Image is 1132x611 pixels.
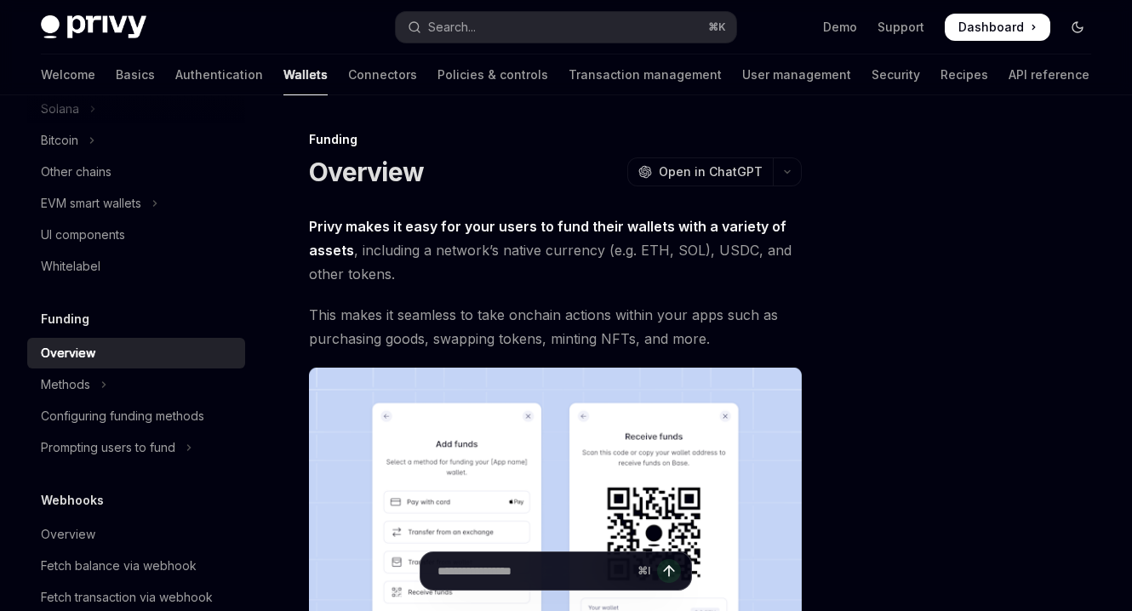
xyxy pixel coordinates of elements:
[627,157,773,186] button: Open in ChatGPT
[945,14,1050,41] a: Dashboard
[27,401,245,431] a: Configuring funding methods
[878,19,924,36] a: Support
[309,218,786,259] strong: Privy makes it easy for your users to fund their wallets with a variety of assets
[41,162,111,182] div: Other chains
[437,552,631,590] input: Ask a question...
[742,54,851,95] a: User management
[27,157,245,187] a: Other chains
[708,20,726,34] span: ⌘ K
[27,519,245,550] a: Overview
[872,54,920,95] a: Security
[41,490,104,511] h5: Webhooks
[41,54,95,95] a: Welcome
[27,551,245,581] a: Fetch balance via webhook
[41,256,100,277] div: Whitelabel
[428,17,476,37] div: Search...
[41,437,175,458] div: Prompting users to fund
[27,220,245,250] a: UI components
[1064,14,1091,41] button: Toggle dark mode
[940,54,988,95] a: Recipes
[27,125,245,156] button: Toggle Bitcoin section
[283,54,328,95] a: Wallets
[41,406,204,426] div: Configuring funding methods
[27,338,245,368] a: Overview
[41,225,125,245] div: UI components
[175,54,263,95] a: Authentication
[309,303,802,351] span: This makes it seamless to take onchain actions within your apps such as purchasing goods, swappin...
[41,343,95,363] div: Overview
[437,54,548,95] a: Policies & controls
[823,19,857,36] a: Demo
[396,12,737,43] button: Open search
[1009,54,1089,95] a: API reference
[27,432,245,463] button: Toggle Prompting users to fund section
[41,130,78,151] div: Bitcoin
[41,193,141,214] div: EVM smart wallets
[41,374,90,395] div: Methods
[41,524,95,545] div: Overview
[569,54,722,95] a: Transaction management
[348,54,417,95] a: Connectors
[41,15,146,39] img: dark logo
[27,251,245,282] a: Whitelabel
[27,369,245,400] button: Toggle Methods section
[309,131,802,148] div: Funding
[657,559,681,583] button: Send message
[41,587,213,608] div: Fetch transaction via webhook
[116,54,155,95] a: Basics
[309,157,424,187] h1: Overview
[309,214,802,286] span: , including a network’s native currency (e.g. ETH, SOL), USDC, and other tokens.
[41,556,197,576] div: Fetch balance via webhook
[41,309,89,329] h5: Funding
[27,188,245,219] button: Toggle EVM smart wallets section
[659,163,763,180] span: Open in ChatGPT
[958,19,1024,36] span: Dashboard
